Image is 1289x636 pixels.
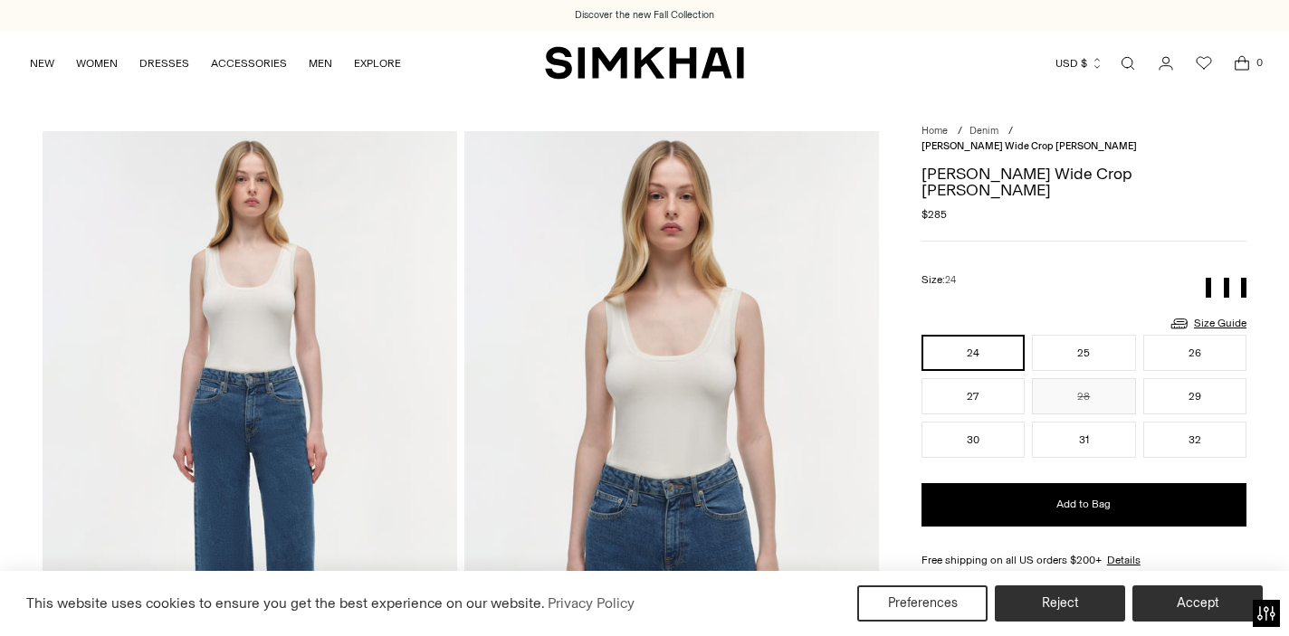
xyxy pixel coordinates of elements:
[575,8,714,23] a: Discover the new Fall Collection
[545,590,637,617] a: Privacy Policy (opens in a new tab)
[921,335,1025,371] button: 24
[921,378,1025,414] button: 27
[1032,422,1135,458] button: 31
[921,206,947,223] span: $285
[969,125,998,137] a: Denim
[1056,497,1111,512] span: Add to Bag
[921,271,956,289] label: Size:
[1148,45,1184,81] a: Go to the account page
[354,43,401,83] a: EXPLORE
[921,125,948,137] a: Home
[1143,422,1246,458] button: 32
[76,43,118,83] a: WOMEN
[211,43,287,83] a: ACCESSORIES
[1143,335,1246,371] button: 26
[1107,552,1141,568] a: Details
[921,483,1246,527] button: Add to Bag
[1169,312,1246,335] a: Size Guide
[309,43,332,83] a: MEN
[139,43,189,83] a: DRESSES
[921,140,1137,152] span: [PERSON_NAME] Wide Crop [PERSON_NAME]
[1110,45,1146,81] a: Open search modal
[1055,43,1103,83] button: USD $
[1224,45,1260,81] a: Open cart modal
[921,422,1025,458] button: 30
[30,43,54,83] a: NEW
[958,124,962,139] div: /
[1008,124,1013,139] div: /
[1032,335,1135,371] button: 25
[921,552,1246,568] div: Free shipping on all US orders $200+
[921,124,1246,154] nav: breadcrumbs
[945,274,956,286] span: 24
[995,585,1125,622] button: Reject
[545,45,744,81] a: SIMKHAI
[921,166,1246,198] h1: [PERSON_NAME] Wide Crop [PERSON_NAME]
[1032,378,1135,414] button: 28
[1251,54,1267,71] span: 0
[1186,45,1222,81] a: Wishlist
[1143,378,1246,414] button: 29
[1132,585,1263,622] button: Accept
[857,585,988,622] button: Preferences
[26,594,545,612] span: This website uses cookies to ensure you get the best experience on our website.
